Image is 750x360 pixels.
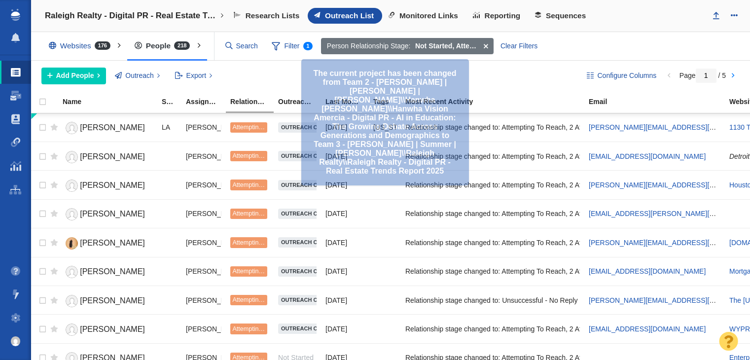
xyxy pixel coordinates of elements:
span: Relationship stage changed to: Attempting To Reach, 2 Attempts [405,238,602,247]
div: [DATE] [325,318,364,339]
a: Research Lists [227,8,308,24]
span: Export [186,71,206,81]
div: Assigned To [186,98,229,105]
span: Outreach List [325,11,374,20]
span: [PERSON_NAME] [80,152,145,161]
a: [PERSON_NAME] [63,206,153,223]
td: Attempting To Reach (2 tries) [226,286,274,314]
img: buzzstream_logo_iconsimple.png [11,9,20,21]
span: Relationship stage changed to: Attempting To Reach, 2 Attempts [405,123,602,132]
div: [DATE] [325,289,364,311]
span: Person Relationship Stage: [327,41,411,51]
a: [EMAIL_ADDRESS][DOMAIN_NAME] [589,325,706,333]
a: Name [63,98,161,107]
span: Page / 5 [679,72,726,79]
a: State [162,98,185,107]
td: Attempting To Reach (2 tries) [226,257,274,286]
div: [PERSON_NAME] [186,289,221,311]
td: Attempting To Reach (2 tries) [226,113,274,142]
span: [PERSON_NAME] [80,296,145,305]
a: [PERSON_NAME] [63,321,153,338]
div: [DATE] [325,261,364,282]
div: [PERSON_NAME] [186,203,221,224]
a: Monitored Links [382,8,466,24]
span: Attempting To Reach (2 tries) [232,210,313,217]
span: Monitored Links [399,11,458,20]
div: State [162,98,185,105]
span: Reporting [485,11,521,20]
span: Relationship stage changed to: Attempting To Reach, 2 Attempts [405,267,602,276]
div: Name [63,98,161,105]
span: Attempting To Reach (2 tries) [232,296,313,303]
a: Outreach Status [278,98,324,107]
a: [PERSON_NAME] [63,119,153,137]
td: Attempting To Reach (2 tries) [226,142,274,170]
span: [PERSON_NAME] [80,210,145,218]
span: Research Lists [246,11,300,20]
div: Most Recent Activity [405,98,588,105]
div: [DATE] [325,203,364,224]
input: Search [221,37,263,55]
div: LA [162,117,177,138]
span: Attempting To Reach (2 tries) [232,124,313,131]
td: Attempting To Reach (2 tries) [226,315,274,343]
a: Assigned To [186,98,229,107]
div: Email [589,98,728,105]
a: [EMAIL_ADDRESS][DOMAIN_NAME] [589,267,706,275]
span: Relationship stage changed to: Attempting To Reach, 2 Attempts [405,180,602,189]
div: [PERSON_NAME] [186,145,221,167]
span: 1 [303,42,313,50]
div: The current project has been changed from Team 2 - [PERSON_NAME] | [PERSON_NAME] | [PERSON_NAME]\... [301,59,469,185]
div: [PERSON_NAME] [186,117,221,138]
span: [PERSON_NAME] [80,267,145,276]
button: Export [169,68,218,84]
a: Reporting [466,8,529,24]
span: [PERSON_NAME] [80,325,145,333]
span: Relationship stage changed to: Attempting To Reach, 2 Attempts [405,152,602,161]
span: [PERSON_NAME] [80,239,145,247]
span: Attempting To Reach (2 tries) [232,152,313,159]
button: Configure Columns [581,68,662,84]
div: [PERSON_NAME] [186,232,221,253]
div: Clear Filters [495,38,543,55]
img: 7fb476f5f58765841e71330b60249933 [11,336,21,346]
a: Outreach List [308,8,382,24]
strong: Not Started, Attempting To Reach or Scheduled [415,41,478,51]
span: [PERSON_NAME] [80,123,145,132]
a: [PERSON_NAME] [63,263,153,281]
div: Websites [41,35,122,57]
div: [PERSON_NAME] [186,174,221,195]
a: [PERSON_NAME] [63,235,153,252]
td: Attempting To Reach (2 tries) [226,171,274,199]
div: [PERSON_NAME] [186,261,221,282]
div: [PERSON_NAME] [186,318,221,339]
span: Attempting To Reach (2 tries) [232,239,313,246]
td: Attempting To Reach (2 tries) [226,199,274,228]
span: Attempting To Reach (2 tries) [232,181,313,188]
div: Relationship Stage [230,98,277,105]
span: Outreach [125,71,154,81]
span: Relationship stage changed to: Attempting To Reach, 2 Attempts [405,324,602,333]
span: Sequences [546,11,586,20]
div: [DATE] [325,232,364,253]
span: Relationship stage changed to: Attempting To Reach, 2 Attempts [405,209,602,218]
span: Filter [266,37,319,56]
span: Relationship stage changed to: Unsuccessful - No Reply [405,296,577,305]
a: [PERSON_NAME] [63,148,153,166]
button: Outreach [109,68,166,84]
a: [EMAIL_ADDRESS][DOMAIN_NAME] [589,152,706,160]
span: [PERSON_NAME] [80,181,145,189]
a: Email [589,98,728,107]
a: [PERSON_NAME] [63,177,153,194]
button: Add People [41,68,106,84]
h4: Raleigh Realty - Digital PR - Real Estate Trends Report 2025 [45,11,217,21]
span: Add People [56,71,94,81]
td: Attempting To Reach (2 tries) [226,228,274,257]
span: Attempting To Reach (2 tries) [232,325,313,332]
a: Relationship Stage [230,98,277,107]
span: 176 [95,41,110,50]
a: Sequences [529,8,594,24]
a: [PERSON_NAME] [63,292,153,310]
span: Configure Columns [597,71,656,81]
div: Outreach Status [278,98,324,105]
